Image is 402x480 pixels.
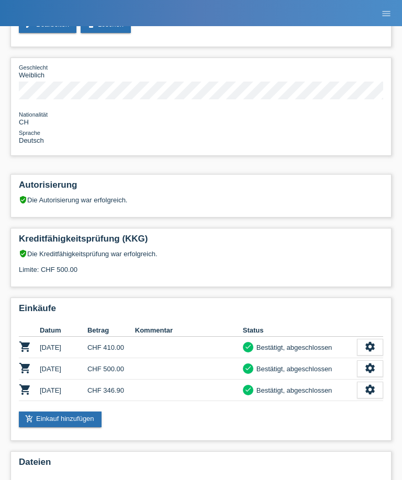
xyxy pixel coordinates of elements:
[253,385,332,396] div: Bestätigt, abgeschlossen
[364,341,376,352] i: settings
[19,457,383,473] h2: Dateien
[40,380,87,401] td: [DATE]
[19,303,383,319] h2: Einkäufe
[19,249,27,258] i: verified_user
[376,10,397,16] a: menu
[19,64,48,71] span: Geschlecht
[19,136,44,144] span: Deutsch
[40,337,87,358] td: [DATE]
[19,196,27,204] i: verified_user
[19,196,383,204] div: Die Autorisierung war erfolgreich.
[244,343,252,350] i: check
[40,358,87,380] td: [DATE]
[19,118,29,126] span: Schweiz
[381,8,392,19] i: menu
[87,358,135,380] td: CHF 500.00
[19,180,383,196] h2: Autorisierung
[135,324,243,337] th: Kommentar
[19,130,40,136] span: Sprache
[253,342,332,353] div: Bestätigt, abgeschlossen
[244,364,252,372] i: check
[364,362,376,374] i: settings
[19,383,31,396] i: POSP00021336
[25,415,33,423] i: add_shopping_cart
[19,412,102,427] a: add_shopping_cartEinkauf hinzufügen
[253,363,332,374] div: Bestätigt, abgeschlossen
[19,63,383,79] div: Weiblich
[19,234,383,249] h2: Kreditfähigkeitsprüfung (KKG)
[40,324,87,337] th: Datum
[19,249,383,281] div: Die Kreditfähigkeitsprüfung war erfolgreich. Limite: CHF 500.00
[19,340,31,353] i: POSP00016129
[87,380,135,401] td: CHF 346.90
[87,324,135,337] th: Betrag
[244,386,252,393] i: check
[87,337,135,358] td: CHF 410.00
[19,111,48,118] span: Nationalität
[364,384,376,395] i: settings
[243,324,357,337] th: Status
[19,362,31,374] i: POSP00019404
